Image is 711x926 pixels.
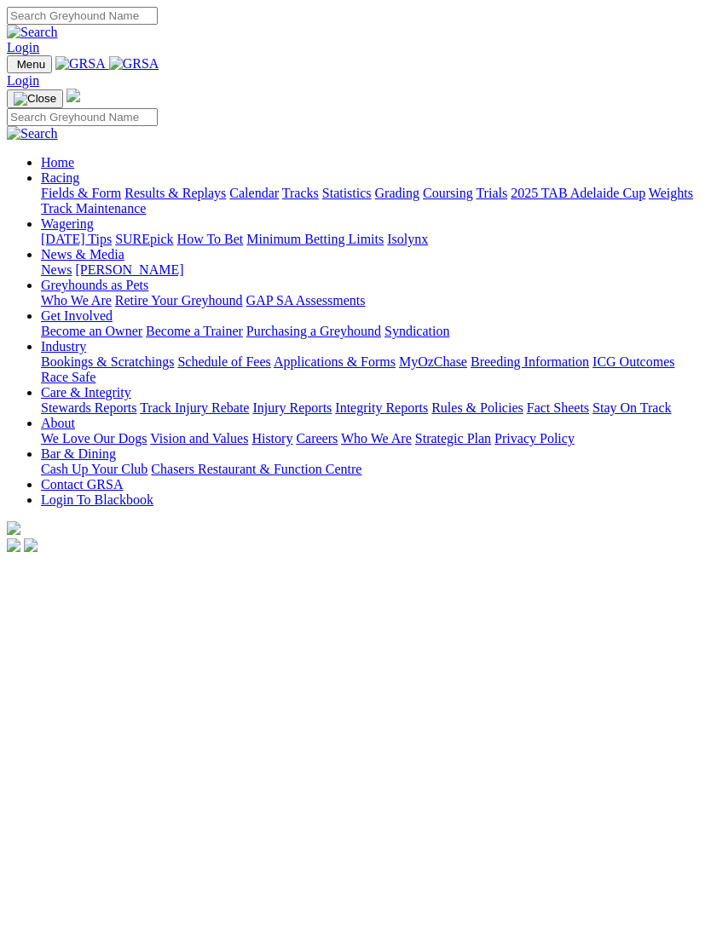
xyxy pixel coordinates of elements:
a: Injury Reports [252,400,332,415]
a: Integrity Reports [335,400,428,415]
a: Become a Trainer [146,324,243,338]
a: Syndication [384,324,449,338]
div: Racing [41,186,704,216]
img: Close [14,92,56,106]
a: News [41,262,72,277]
img: twitter.svg [24,538,38,552]
input: Search [7,7,158,25]
a: Home [41,155,74,170]
a: Coursing [423,186,473,200]
a: Login [7,73,39,88]
a: Racing [41,170,79,185]
a: Track Maintenance [41,201,146,216]
a: 2025 TAB Adelaide Cup [511,186,645,200]
a: [DATE] Tips [41,232,112,246]
a: Care & Integrity [41,385,131,400]
a: Vision and Values [150,431,248,446]
a: Rules & Policies [431,400,523,415]
a: Get Involved [41,308,113,323]
a: Results & Replays [124,186,226,200]
div: Industry [41,354,704,385]
a: Retire Your Greyhound [115,293,243,308]
a: Who We Are [41,293,112,308]
a: News & Media [41,247,124,262]
img: Search [7,25,58,40]
a: Calendar [229,186,279,200]
button: Toggle navigation [7,89,63,108]
a: Chasers Restaurant & Function Centre [151,462,361,476]
img: facebook.svg [7,538,20,552]
a: Schedule of Fees [177,354,270,369]
a: Bookings & Scratchings [41,354,174,369]
a: MyOzChase [399,354,467,369]
img: Search [7,126,58,141]
a: Who We Are [341,431,412,446]
a: Track Injury Rebate [140,400,249,415]
a: We Love Our Dogs [41,431,147,446]
a: Greyhounds as Pets [41,278,148,292]
a: Industry [41,339,86,354]
img: GRSA [109,56,159,72]
a: [PERSON_NAME] [75,262,183,277]
a: How To Bet [177,232,244,246]
a: Cash Up Your Club [41,462,147,476]
a: Trials [476,186,507,200]
a: Strategic Plan [415,431,491,446]
a: Applications & Forms [274,354,396,369]
a: Tracks [282,186,319,200]
span: Menu [17,58,45,71]
a: Minimum Betting Limits [246,232,384,246]
a: Fact Sheets [527,400,589,415]
a: About [41,416,75,430]
input: Search [7,108,158,126]
a: Fields & Form [41,186,121,200]
a: Stewards Reports [41,400,136,415]
a: Breeding Information [471,354,589,369]
a: Weights [649,186,693,200]
a: Login [7,40,39,55]
div: About [41,431,704,446]
a: Statistics [322,186,372,200]
a: Wagering [41,216,94,231]
div: Care & Integrity [41,400,704,416]
a: Contact GRSA [41,477,123,492]
a: Become an Owner [41,324,142,338]
a: GAP SA Assessments [246,293,366,308]
a: History [251,431,292,446]
div: Greyhounds as Pets [41,293,704,308]
a: Purchasing a Greyhound [246,324,381,338]
div: News & Media [41,262,704,278]
a: Bar & Dining [41,446,116,461]
a: Login To Blackbook [41,492,153,507]
img: logo-grsa-white.png [7,521,20,535]
a: Stay On Track [592,400,671,415]
a: Careers [296,431,338,446]
img: logo-grsa-white.png [66,89,80,102]
a: Privacy Policy [494,431,575,446]
a: Isolynx [387,232,428,246]
a: ICG Outcomes [592,354,674,369]
button: Toggle navigation [7,55,52,73]
div: Bar & Dining [41,462,704,477]
a: Grading [375,186,419,200]
div: Wagering [41,232,704,247]
a: Race Safe [41,370,95,384]
a: SUREpick [115,232,173,246]
div: Get Involved [41,324,704,339]
img: GRSA [55,56,106,72]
